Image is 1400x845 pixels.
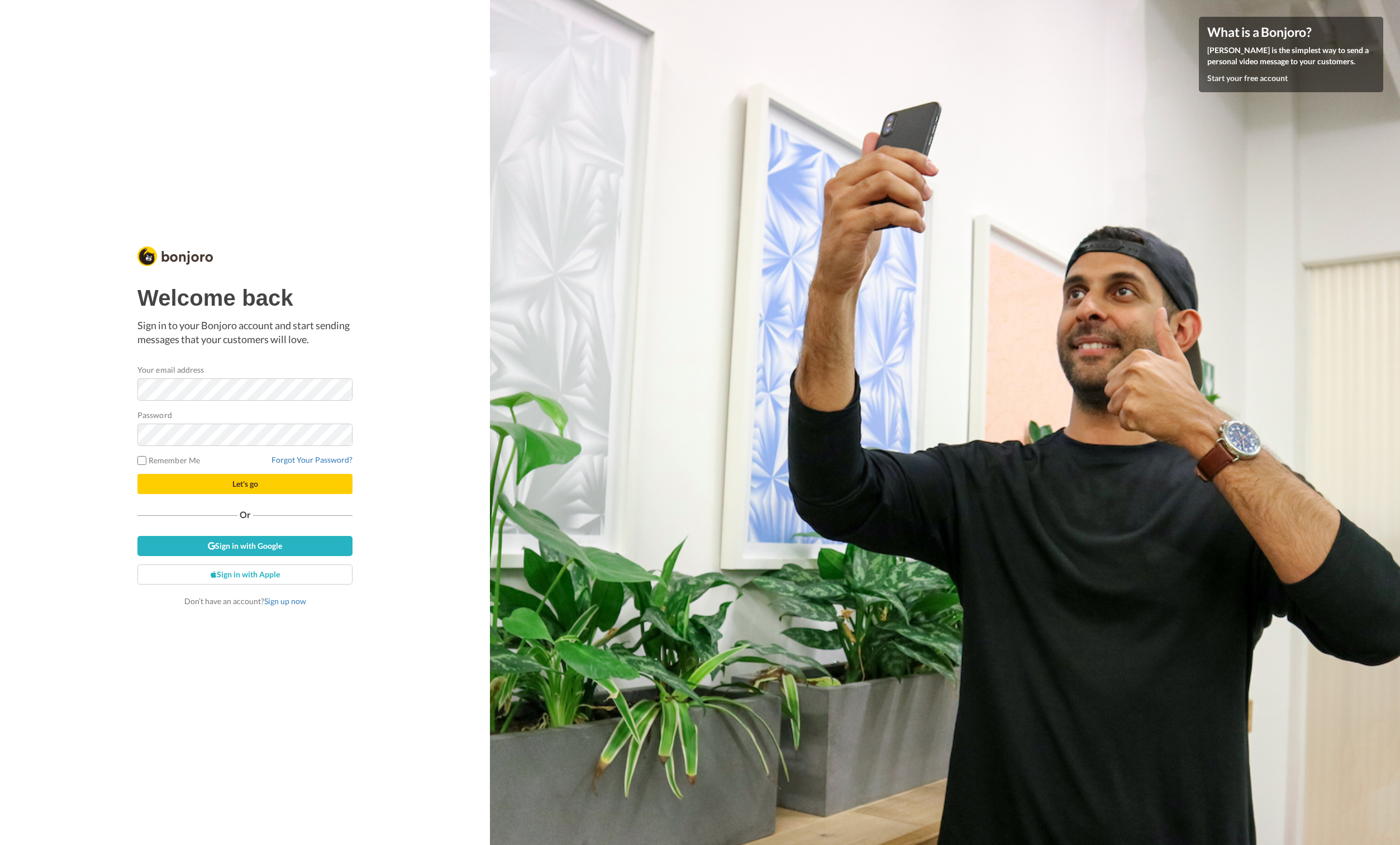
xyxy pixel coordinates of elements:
button: Let's go [137,474,353,494]
a: Sign in with Apple [137,564,353,585]
label: Your email address [137,364,204,376]
a: Forgot Your Password? [272,455,353,464]
p: [PERSON_NAME] is the simplest way to send a personal video message to your customers. [1207,45,1375,67]
a: Sign in with Google [137,536,353,556]
span: Or [237,511,253,519]
input: Remember Me [137,456,146,465]
h4: What is a Bonjoro? [1207,25,1375,39]
a: Start your free account [1207,73,1288,83]
h1: Welcome back [137,286,353,310]
p: Sign in to your Bonjoro account and start sending messages that your customers will love. [137,319,353,347]
a: Sign up now [264,596,306,606]
label: Remember Me [137,454,200,466]
span: Let's go [232,479,258,488]
label: Password [137,409,172,421]
span: Don’t have an account? [184,596,306,606]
